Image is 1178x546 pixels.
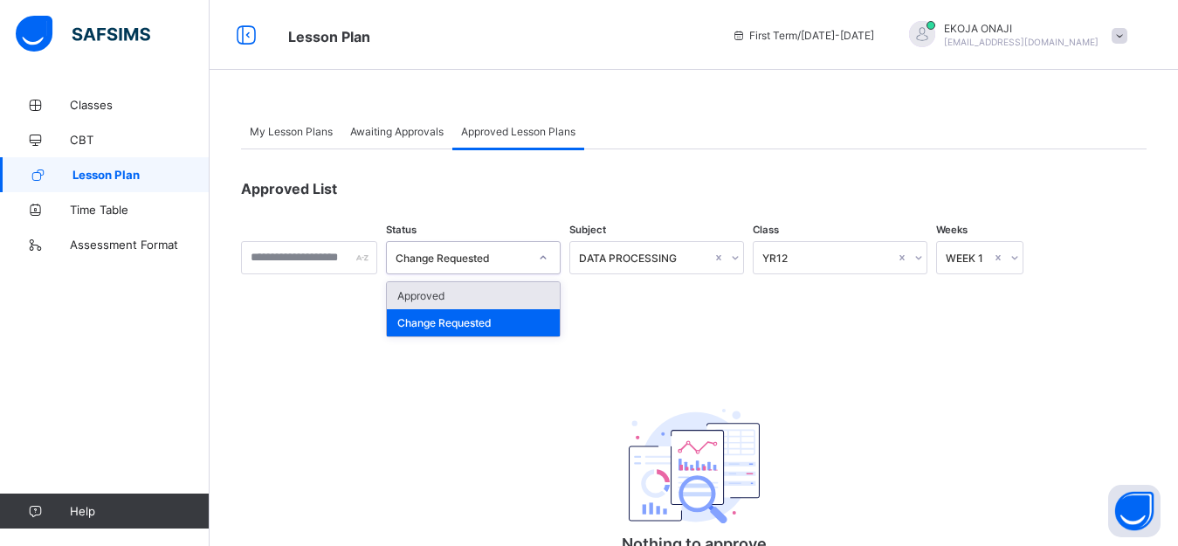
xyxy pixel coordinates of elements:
[762,252,895,265] div: YR12
[288,28,370,45] span: Lesson Plan
[461,125,575,138] span: Approved Lesson Plans
[241,180,337,197] span: Approved List
[936,224,968,236] span: Weeks
[70,504,209,518] span: Help
[396,252,528,265] div: Change Requested
[629,409,760,524] img: classEmptyState.7d4ec5dc6d57f4e1adfd249b62c1c528.svg
[16,16,150,52] img: safsims
[70,203,210,217] span: Time Table
[944,22,1099,35] span: EKOJA ONAJI
[944,37,1099,47] span: [EMAIL_ADDRESS][DOMAIN_NAME]
[892,21,1136,50] div: EKOJAONAJI
[387,282,560,309] div: Approved
[70,238,210,252] span: Assessment Format
[386,224,417,236] span: Status
[1108,485,1161,537] button: Open asap
[753,224,779,236] span: Class
[579,252,712,265] div: DATA PROCESSING
[569,224,606,236] span: Subject
[946,252,991,265] div: WEEK 1
[70,98,210,112] span: Classes
[732,29,874,42] span: session/term information
[350,125,444,138] span: Awaiting Approvals
[387,309,560,336] div: Change Requested
[250,125,333,138] span: My Lesson Plans
[70,133,210,147] span: CBT
[72,168,210,182] span: Lesson Plan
